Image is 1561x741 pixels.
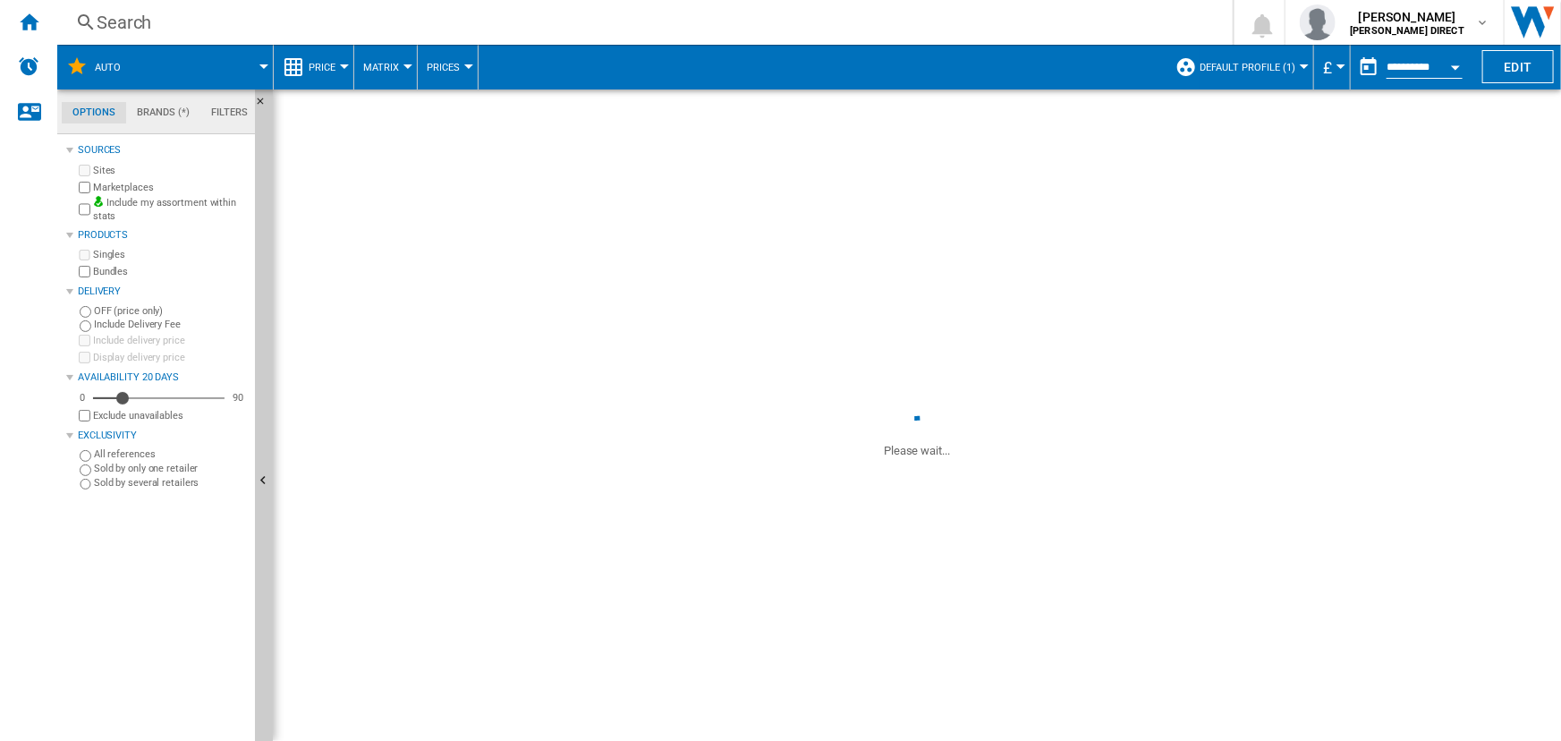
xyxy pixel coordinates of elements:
div: Search [97,10,1186,35]
img: mysite-bg-18x18.png [93,196,104,207]
input: Sites [79,165,90,176]
label: Include delivery price [93,334,248,347]
input: OFF (price only) [80,306,91,318]
div: 90 [228,391,248,405]
button: Open calendar [1439,48,1472,81]
img: profile.jpg [1300,4,1336,40]
img: alerts-logo.svg [18,55,39,77]
md-tab-item: Options [62,102,126,123]
span: Matrix [363,62,399,73]
div: Delivery [78,285,248,299]
button: £ [1323,45,1341,89]
span: Price [309,62,335,73]
div: Availability 20 Days [78,370,248,385]
input: Sold by several retailers [80,479,91,490]
input: Marketplaces [79,182,90,193]
button: Prices [427,45,469,89]
div: Sources [78,143,248,158]
span: Default profile (1) [1200,62,1295,73]
div: 0 [75,391,89,405]
div: Products [78,228,248,243]
input: Include delivery price [79,335,90,346]
label: Sites [93,164,248,177]
md-tab-item: Brands (*) [126,102,200,123]
b: [PERSON_NAME] DIRECT [1350,25,1464,37]
button: Hide [255,89,276,122]
input: Sold by only one retailer [80,464,91,476]
div: Default profile (1) [1175,45,1304,89]
input: Include my assortment within stats [79,199,90,221]
div: Exclusivity [78,429,248,443]
label: Sold by only one retailer [94,462,248,475]
label: Display delivery price [93,351,248,364]
md-slider: Availability [93,389,225,407]
button: Default profile (1) [1200,45,1304,89]
input: Singles [79,250,90,261]
label: All references [94,447,248,461]
div: Price [283,45,344,89]
button: AUTO [95,45,139,89]
label: Sold by several retailers [94,476,248,490]
div: AUTO [66,45,264,89]
label: Bundles [93,265,248,278]
span: £ [1323,58,1332,77]
label: Singles [93,248,248,261]
button: Edit [1482,50,1554,83]
input: Display delivery price [79,410,90,422]
label: Include Delivery Fee [94,318,248,331]
label: OFF (price only) [94,304,248,318]
span: [PERSON_NAME] [1350,8,1464,26]
label: Include my assortment within stats [93,196,248,224]
input: Include Delivery Fee [80,320,91,332]
button: Matrix [363,45,408,89]
md-menu: Currency [1314,45,1351,89]
md-tab-item: Filters [200,102,259,123]
input: Bundles [79,266,90,277]
input: All references [80,450,91,462]
span: AUTO [95,62,121,73]
ng-transclude: Please wait... [884,444,950,457]
button: md-calendar [1351,49,1387,85]
span: Prices [427,62,460,73]
label: Exclude unavailables [93,409,248,422]
input: Display delivery price [79,352,90,363]
label: Marketplaces [93,181,248,194]
button: Price [309,45,344,89]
